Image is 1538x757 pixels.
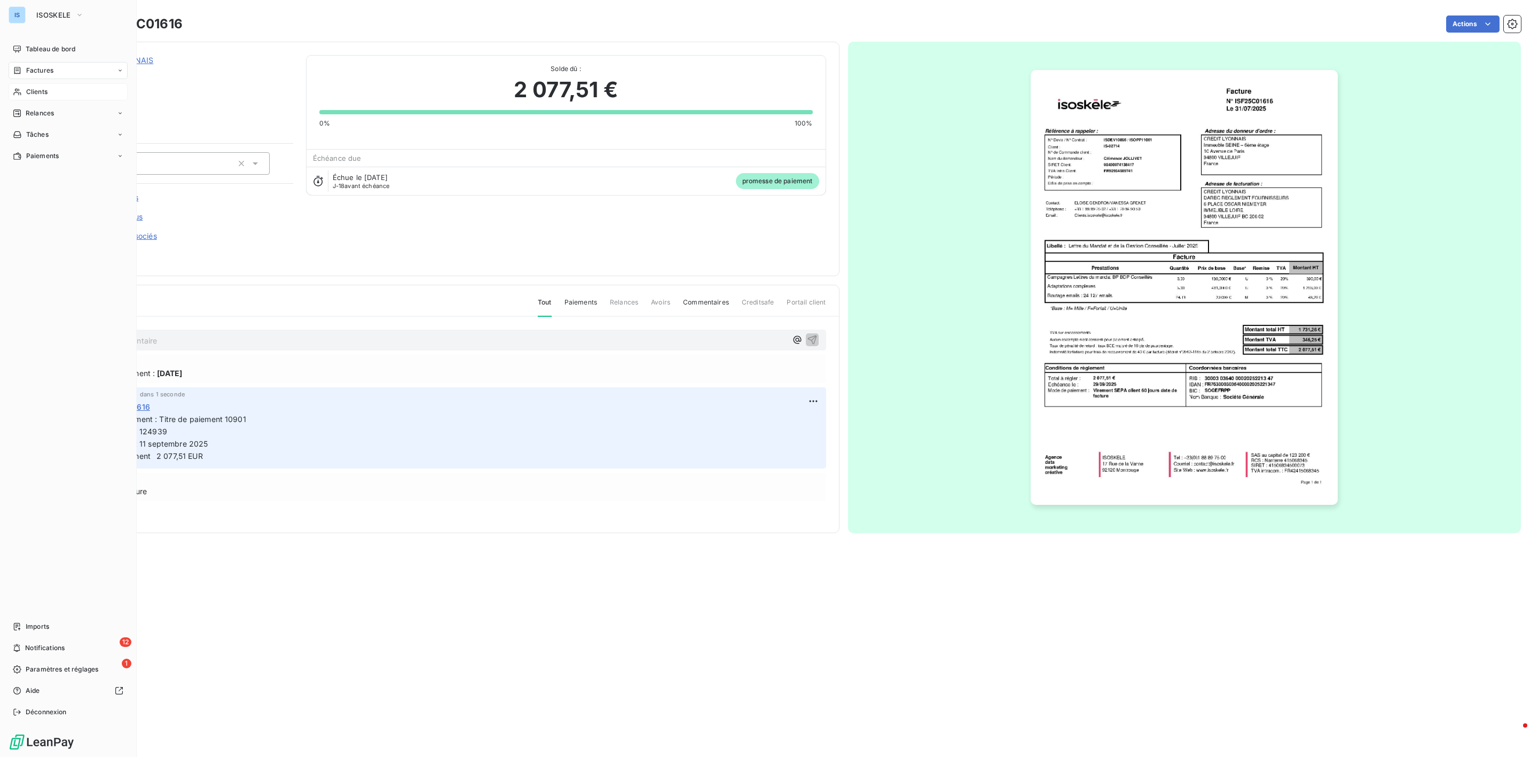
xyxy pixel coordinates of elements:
span: Tâches [26,130,49,139]
span: [DATE] [157,368,182,379]
span: 0% [319,119,330,128]
span: Notifications [25,643,65,653]
span: Avoirs [651,298,670,316]
img: invoice_thumbnail [1031,70,1338,505]
span: Portail client [787,298,826,316]
span: Échéance due [313,154,362,162]
span: Paramètres et réglages [26,665,98,674]
div: IS [9,6,26,24]
span: Relances [26,108,54,118]
h3: ISF25C01616 [100,14,183,34]
span: Aide [26,686,40,696]
span: Creditsafe [742,298,774,316]
span: Clients [26,87,48,97]
span: Imports [26,622,49,631]
iframe: Intercom live chat [1502,721,1527,746]
span: Factures [26,66,53,75]
span: Échue le [DATE] [333,173,388,182]
span: Tout [538,298,552,317]
span: IS-02714 [84,68,293,76]
span: 2 077,51 € [514,74,618,106]
span: 100% [795,119,813,128]
span: Commentaires [683,298,729,316]
a: Aide [9,682,128,699]
span: Tableau de bord [26,44,75,54]
span: Relances [610,298,638,316]
span: Paiements [564,298,597,316]
span: 12 [120,637,131,647]
span: Déconnexion [26,707,67,717]
span: Solde dû : [319,64,813,74]
span: 1 [122,659,131,668]
img: Logo LeanPay [9,733,75,751]
span: Paiements [26,151,59,161]
span: avant échéance [333,183,390,189]
span: J-18 [333,182,345,190]
span: ISOSKELE [36,11,71,19]
span: dans 1 seconde [140,391,185,397]
button: Actions [1446,15,1500,33]
span: promesse de paiement [736,173,819,189]
span: Promesse de paiement : Titre de paiement 10901 Référence interne 124939 Date de règlement 11 sept... [71,415,246,461]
